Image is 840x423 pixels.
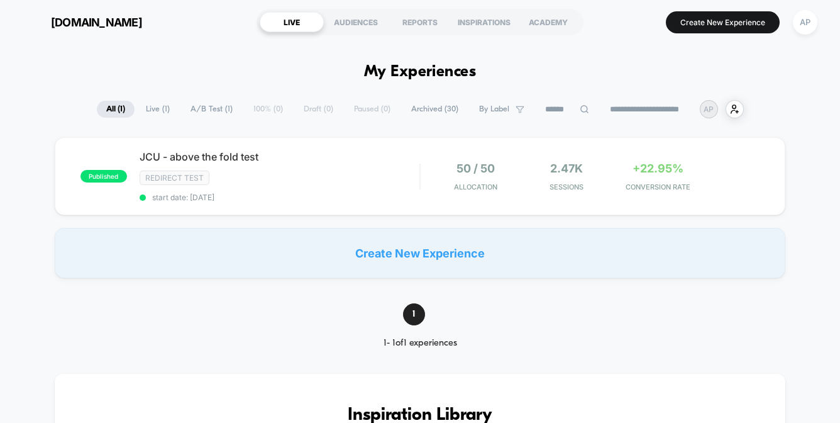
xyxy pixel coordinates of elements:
[789,9,821,35] button: AP
[51,16,142,29] span: [DOMAIN_NAME]
[403,303,425,325] span: 1
[140,171,209,185] span: Redirect Test
[456,162,495,175] span: 50 / 50
[388,12,452,32] div: REPORTS
[516,12,580,32] div: ACADEMY
[136,101,179,118] span: Live ( 1 )
[324,12,388,32] div: AUDIENCES
[452,12,516,32] div: INSPIRATIONS
[616,183,700,191] span: CONVERSION RATE
[97,101,135,118] span: All ( 1 )
[80,170,127,183] span: published
[704,104,714,114] p: AP
[140,193,419,202] span: start date: [DATE]
[524,183,609,191] span: Sessions
[140,150,419,163] span: JCU - above the fold test
[402,101,468,118] span: Archived ( 30 )
[19,12,146,32] button: [DOMAIN_NAME]
[666,11,780,33] button: Create New Experience
[260,12,324,32] div: LIVE
[364,63,477,81] h1: My Experiences
[793,10,817,35] div: AP
[454,183,497,191] span: Allocation
[550,162,583,175] span: 2.47k
[479,104,509,114] span: By Label
[633,162,683,175] span: +22.95%
[55,228,785,278] div: Create New Experience
[360,338,481,349] div: 1 - 1 of 1 experiences
[181,101,242,118] span: A/B Test ( 1 )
